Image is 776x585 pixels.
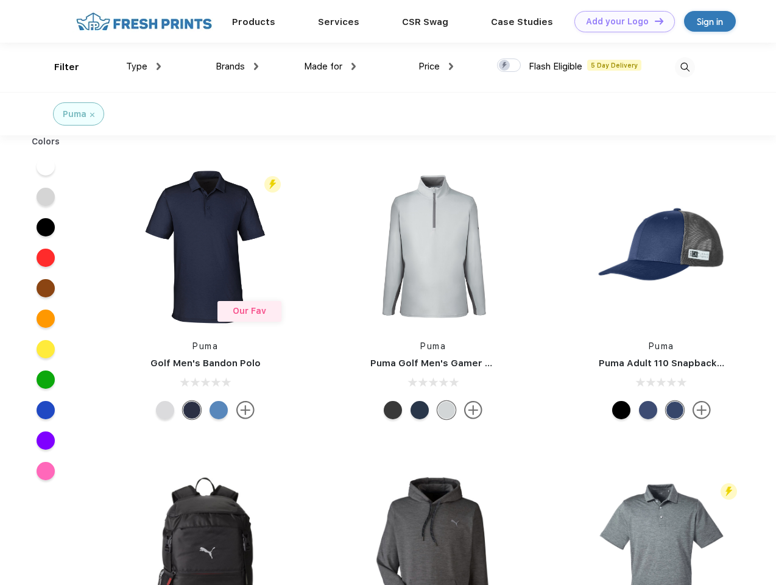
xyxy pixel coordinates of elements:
[157,63,161,70] img: dropdown.png
[666,401,684,419] div: Peacoat with Qut Shd
[449,63,453,70] img: dropdown.png
[420,341,446,351] a: Puma
[649,341,674,351] a: Puma
[304,61,342,72] span: Made for
[124,166,286,328] img: func=resize&h=266
[156,401,174,419] div: High Rise
[23,135,69,148] div: Colors
[150,358,261,369] a: Golf Men's Bandon Polo
[684,11,736,32] a: Sign in
[586,16,649,27] div: Add your Logo
[254,63,258,70] img: dropdown.png
[351,63,356,70] img: dropdown.png
[437,401,456,419] div: High Rise
[54,60,79,74] div: Filter
[529,61,582,72] span: Flash Eligible
[675,57,695,77] img: desktop_search.svg
[612,401,630,419] div: Pma Blk Pma Blk
[587,60,641,71] span: 5 Day Delivery
[183,401,201,419] div: Navy Blazer
[370,358,563,369] a: Puma Golf Men's Gamer Golf Quarter-Zip
[418,61,440,72] span: Price
[210,401,228,419] div: Lake Blue
[580,166,742,328] img: func=resize&h=266
[464,401,482,419] img: more.svg
[192,341,218,351] a: Puma
[639,401,657,419] div: Peacoat Qut Shd
[693,401,711,419] img: more.svg
[233,306,266,316] span: Our Fav
[63,108,86,121] div: Puma
[384,401,402,419] div: Puma Black
[721,483,737,500] img: flash_active_toggle.svg
[264,176,281,193] img: flash_active_toggle.svg
[126,61,147,72] span: Type
[72,11,216,32] img: fo%20logo%202.webp
[352,166,514,328] img: func=resize&h=266
[90,113,94,117] img: filter_cancel.svg
[655,18,663,24] img: DT
[236,401,255,419] img: more.svg
[216,61,245,72] span: Brands
[697,15,723,29] div: Sign in
[318,16,359,27] a: Services
[411,401,429,419] div: Navy Blazer
[232,16,275,27] a: Products
[402,16,448,27] a: CSR Swag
